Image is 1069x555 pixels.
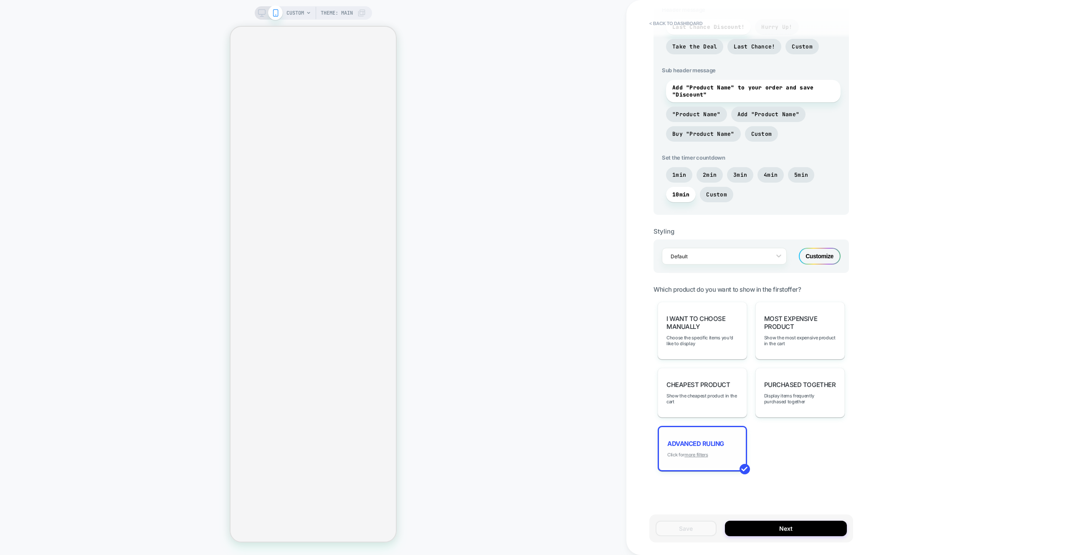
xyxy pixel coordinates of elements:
span: Custom [751,130,772,137]
span: Add "Product Name" [737,111,800,118]
span: Advanced Ruling [667,440,724,448]
span: Custom [706,191,727,198]
span: Set the timer countdown [662,154,841,161]
span: I want to choose manually [666,315,738,331]
span: Purchased Together [764,381,836,389]
span: 3min [733,171,747,178]
span: 2min [703,171,717,178]
button: Save [656,521,717,536]
span: Take the Deal [672,43,717,50]
span: Last Chance! [734,43,775,50]
span: Click for [667,452,708,458]
span: Buy "Product Name" [672,130,735,137]
span: CUSTOM [286,6,304,20]
span: Theme: MAIN [321,6,353,20]
button: Next [725,521,847,536]
span: "Product Name" [672,111,721,118]
div: Styling [654,227,849,235]
span: Choose the specific items you'd like to display [666,335,738,346]
span: Sub header message [662,67,841,74]
span: Cheapest Product [666,381,730,389]
button: < back to dashboard [645,17,707,30]
span: Show the cheapest product in the cart [666,393,738,405]
span: Show the most expensive product in the cart [764,335,836,346]
span: 5min [794,171,808,178]
span: Custom [792,43,813,50]
span: Display items frequently purchased together [764,393,836,405]
span: 1min [672,171,686,178]
span: Most Expensive Product [764,315,836,331]
span: Header message [662,6,841,13]
span: Add "Product Name" to your order and save "Discount" [672,84,834,98]
u: more filters [684,452,708,458]
span: 4min [764,171,778,178]
span: Which product do you want to show in the first offer? [654,285,801,293]
span: 10min [672,191,689,198]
